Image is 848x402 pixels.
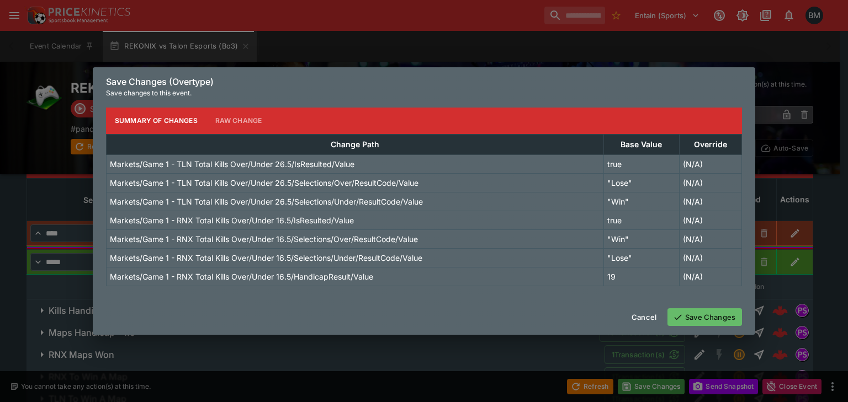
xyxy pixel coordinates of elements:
[110,233,418,245] p: Markets/Game 1 - RNX Total Kills Over/Under 16.5/Selections/Over/ResultCode/Value
[679,248,741,267] td: (N/A)
[110,252,422,264] p: Markets/Game 1 - RNX Total Kills Over/Under 16.5/Selections/Under/ResultCode/Value
[679,173,741,192] td: (N/A)
[603,173,679,192] td: "Lose"
[625,308,663,326] button: Cancel
[679,229,741,248] td: (N/A)
[110,271,373,282] p: Markets/Game 1 - RNX Total Kills Over/Under 16.5/HandicapResult/Value
[110,158,354,170] p: Markets/Game 1 - TLN Total Kills Over/Under 26.5/IsResulted/Value
[110,177,418,189] p: Markets/Game 1 - TLN Total Kills Over/Under 26.5/Selections/Over/ResultCode/Value
[603,267,679,286] td: 19
[603,248,679,267] td: "Lose"
[106,88,742,99] p: Save changes to this event.
[679,134,741,154] th: Override
[106,108,206,134] button: Summary of Changes
[679,211,741,229] td: (N/A)
[110,196,423,207] p: Markets/Game 1 - TLN Total Kills Over/Under 26.5/Selections/Under/ResultCode/Value
[679,267,741,286] td: (N/A)
[603,229,679,248] td: "Win"
[107,134,604,154] th: Change Path
[603,134,679,154] th: Base Value
[603,211,679,229] td: true
[603,154,679,173] td: true
[667,308,742,326] button: Save Changes
[206,108,271,134] button: Raw Change
[110,215,354,226] p: Markets/Game 1 - RNX Total Kills Over/Under 16.5/IsResulted/Value
[679,192,741,211] td: (N/A)
[603,192,679,211] td: "Win"
[679,154,741,173] td: (N/A)
[106,76,742,88] h6: Save Changes (Overtype)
